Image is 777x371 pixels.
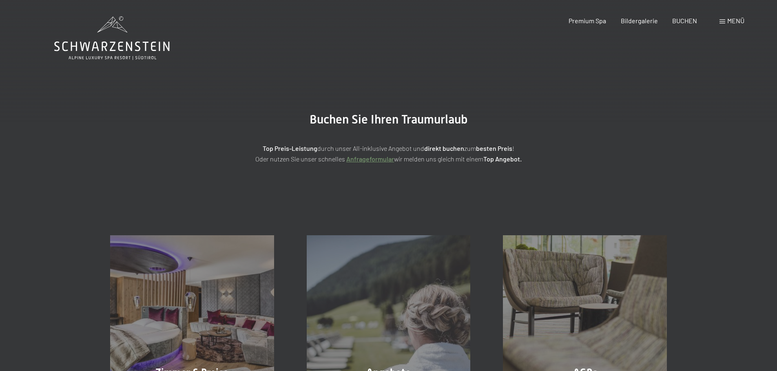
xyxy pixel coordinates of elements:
[621,17,658,24] a: Bildergalerie
[263,144,317,152] strong: Top Preis-Leistung
[424,144,464,152] strong: direkt buchen
[483,155,522,163] strong: Top Angebot.
[727,17,744,24] span: Menü
[569,17,606,24] a: Premium Spa
[310,112,468,126] span: Buchen Sie Ihren Traumurlaub
[672,17,697,24] a: BUCHEN
[185,143,593,164] p: durch unser All-inklusive Angebot und zum ! Oder nutzen Sie unser schnelles wir melden uns gleich...
[476,144,512,152] strong: besten Preis
[346,155,394,163] a: Anfrageformular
